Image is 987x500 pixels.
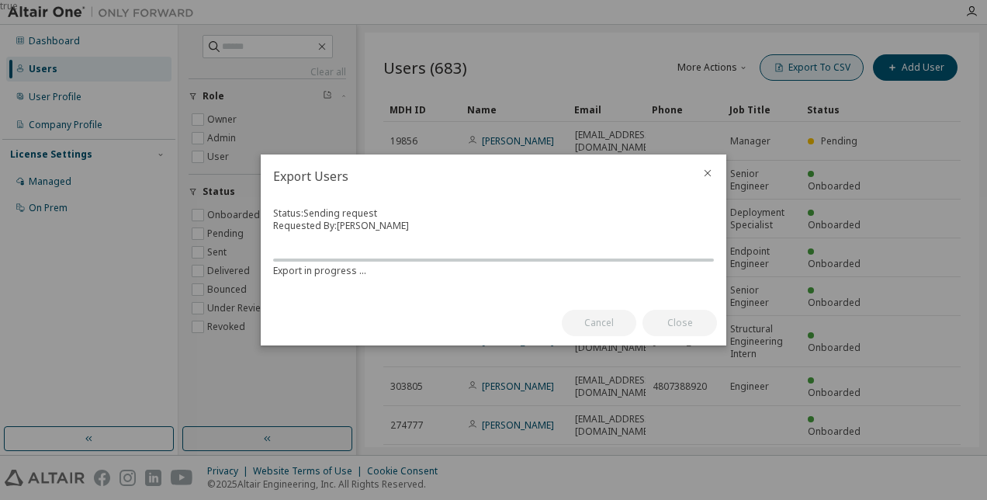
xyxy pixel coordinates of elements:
h2: Export Users [261,155,689,198]
button: Cancel [562,310,636,336]
button: Close [642,310,717,336]
button: close [701,167,714,179]
div: Export in progress ... [273,265,714,277]
div: Status: Sending request Requested By: [PERSON_NAME] [273,207,714,282]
